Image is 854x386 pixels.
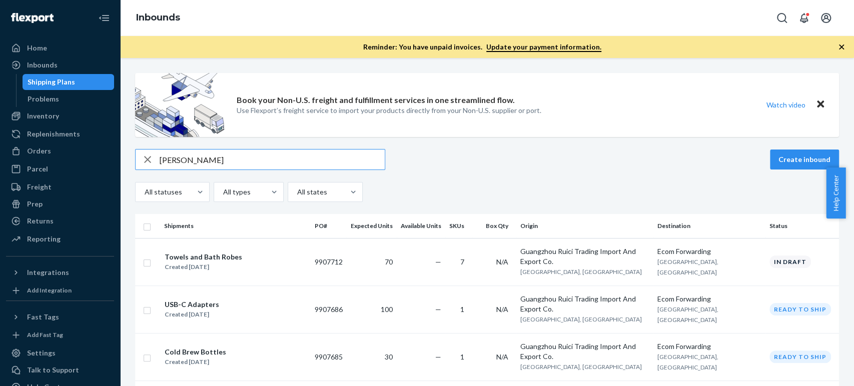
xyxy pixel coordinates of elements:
[496,352,508,361] span: N/A
[27,330,63,339] div: Add Fast Tag
[496,305,508,313] span: N/A
[435,305,441,313] span: —
[27,111,59,121] div: Inventory
[385,257,393,266] span: 70
[6,196,114,212] a: Prep
[27,365,79,375] div: Talk to Support
[11,13,54,23] img: Flexport logo
[445,214,472,238] th: SKUs
[296,187,297,197] input: All states
[435,257,441,266] span: —
[772,8,792,28] button: Open Search Box
[237,94,515,106] p: Book your Non-U.S. freight and fulfillment services in one streamlined flow.
[165,299,219,309] div: USB-C Adapters
[136,12,180,23] a: Inbounds
[6,57,114,73] a: Inbounds
[814,97,827,112] button: Close
[826,167,845,218] button: Help Center
[165,252,242,262] div: Towels and Bath Robes
[160,214,311,238] th: Shipments
[27,216,54,226] div: Returns
[237,105,541,115] p: Use Flexport’s freight service to import your products directly from your Non-U.S. supplier or port.
[27,182,52,192] div: Freight
[28,77,75,87] div: Shipping Plans
[397,214,445,238] th: Available Units
[28,94,59,104] div: Problems
[657,341,761,351] div: Ecom Forwarding
[165,262,242,272] div: Created [DATE]
[496,257,508,266] span: N/A
[765,214,839,238] th: Status
[6,108,114,124] a: Inventory
[6,284,114,296] a: Add Integration
[769,303,831,315] div: Ready to ship
[311,285,347,333] td: 9907686
[472,214,516,238] th: Box Qty
[657,246,761,256] div: Ecom Forwarding
[520,341,649,361] div: Guangzhou Ruici Trading Import And Export Co.
[165,347,226,357] div: Cold Brew Bottles
[27,199,43,209] div: Prep
[363,42,601,52] p: Reminder: You have unpaid invoices.
[311,214,347,238] th: PO#
[760,97,812,112] button: Watch video
[769,255,811,268] div: In draft
[6,143,114,159] a: Orders
[381,305,393,313] span: 100
[6,264,114,280] button: Integrations
[160,149,385,169] input: Search inbounds by name, destination, msku...
[769,350,831,363] div: Ready to ship
[520,268,642,275] span: [GEOGRAPHIC_DATA], [GEOGRAPHIC_DATA]
[27,286,72,294] div: Add Integration
[657,294,761,304] div: Ecom Forwarding
[520,246,649,266] div: Guangzhou Ruici Trading Import And Export Co.
[347,214,397,238] th: Expected Units
[128,3,188,32] ol: breadcrumbs
[435,352,441,361] span: —
[460,352,464,361] span: 1
[311,238,347,285] td: 9907712
[23,91,115,107] a: Problems
[460,305,464,313] span: 1
[520,315,642,323] span: [GEOGRAPHIC_DATA], [GEOGRAPHIC_DATA]
[6,179,114,195] a: Freight
[94,8,114,28] button: Close Navigation
[23,74,115,90] a: Shipping Plans
[6,309,114,325] button: Fast Tags
[486,42,601,52] a: Update your payment information.
[460,257,464,266] span: 7
[516,214,653,238] th: Origin
[6,362,114,378] a: Talk to Support
[657,258,718,276] span: [GEOGRAPHIC_DATA], [GEOGRAPHIC_DATA]
[6,345,114,361] a: Settings
[27,348,56,358] div: Settings
[653,214,765,238] th: Destination
[27,146,51,156] div: Orders
[385,352,393,361] span: 30
[6,161,114,177] a: Parcel
[222,187,223,197] input: All types
[6,40,114,56] a: Home
[27,312,59,322] div: Fast Tags
[6,231,114,247] a: Reporting
[520,363,642,370] span: [GEOGRAPHIC_DATA], [GEOGRAPHIC_DATA]
[6,213,114,229] a: Returns
[165,309,219,319] div: Created [DATE]
[27,164,48,174] div: Parcel
[6,329,114,341] a: Add Fast Tag
[520,294,649,314] div: Guangzhou Ruici Trading Import And Export Co.
[794,8,814,28] button: Open notifications
[770,149,839,169] button: Create inbound
[165,357,226,367] div: Created [DATE]
[6,126,114,142] a: Replenishments
[27,60,58,70] div: Inbounds
[27,234,61,244] div: Reporting
[657,305,718,323] span: [GEOGRAPHIC_DATA], [GEOGRAPHIC_DATA]
[816,8,836,28] button: Open account menu
[27,43,47,53] div: Home
[144,187,145,197] input: All statuses
[27,129,80,139] div: Replenishments
[657,353,718,371] span: [GEOGRAPHIC_DATA], [GEOGRAPHIC_DATA]
[311,333,347,380] td: 9907685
